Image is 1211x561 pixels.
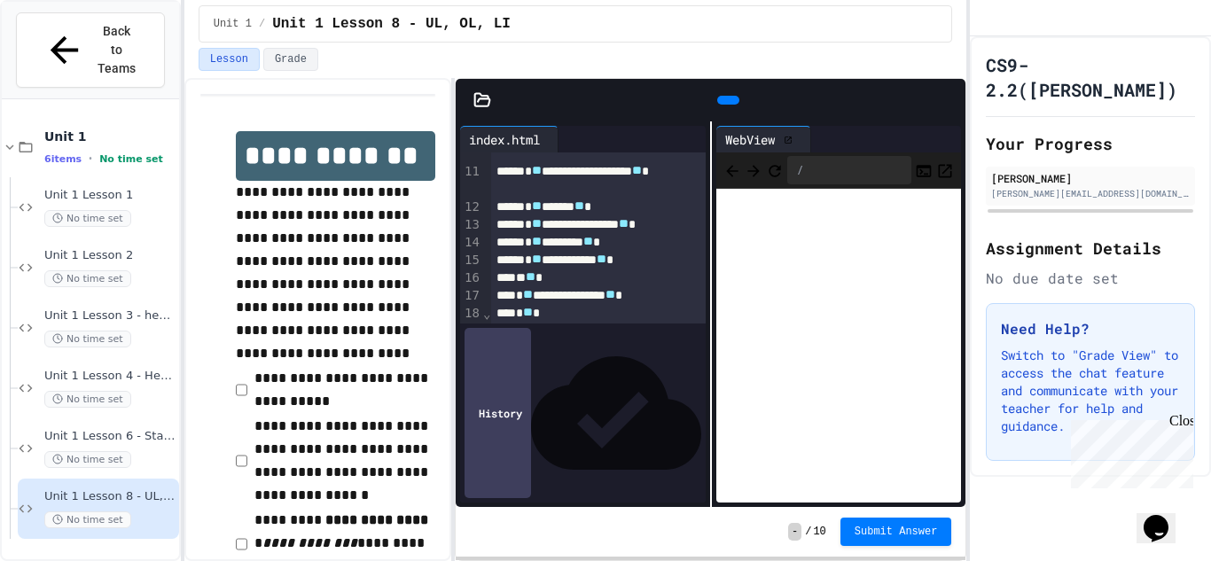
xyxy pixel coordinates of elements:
span: Back to Teams [96,22,137,78]
div: [PERSON_NAME][EMAIL_ADDRESS][DOMAIN_NAME] [991,187,1190,200]
div: 17 [460,287,482,305]
div: index.html [460,126,559,152]
div: 13 [460,216,482,234]
div: [PERSON_NAME] [991,170,1190,186]
iframe: Web Preview [716,189,962,503]
button: Grade [263,48,318,71]
button: Back to Teams [16,12,165,88]
iframe: chat widget [1137,490,1193,543]
div: index.html [460,130,549,149]
span: / [259,17,265,31]
span: Submit Answer [855,525,938,539]
span: No time set [44,270,131,287]
span: No time set [44,511,131,528]
span: Unit 1 Lesson 2 [44,248,176,263]
span: Unit 1 Lesson 6 - Station 1 Build [44,429,176,444]
span: Forward [745,159,762,181]
h2: Your Progress [986,131,1195,156]
div: 16 [460,269,482,287]
div: 18 [460,305,482,323]
span: Unit 1 [214,17,252,31]
div: 15 [460,252,482,269]
button: Refresh [766,160,784,181]
div: History [465,328,531,498]
div: WebView [716,126,811,152]
span: Unit 1 [44,129,176,144]
div: 19 [460,323,482,359]
div: 14 [460,234,482,252]
p: Switch to "Grade View" to access the chat feature and communicate with your teacher for help and ... [1001,347,1180,435]
button: Lesson [199,48,260,71]
span: 10 [813,525,825,539]
div: 12 [460,199,482,216]
span: Unit 1 Lesson 8 - UL, OL, LI [272,13,511,35]
span: / [805,525,811,539]
button: Open in new tab [936,160,954,181]
div: No due date set [986,268,1195,289]
span: No time set [44,331,131,347]
h3: Need Help? [1001,318,1180,339]
span: No time set [44,210,131,227]
span: Unit 1 Lesson 4 - Headlines Lab [44,369,176,384]
span: Unit 1 Lesson 3 - heading and paragraph tags [44,308,176,323]
span: Fold line [482,307,491,321]
span: No time set [44,451,131,468]
h2: Assignment Details [986,236,1195,261]
div: / [787,156,912,184]
span: - [788,523,801,541]
div: WebView [716,130,784,149]
span: Back [723,159,741,181]
span: No time set [44,391,131,408]
button: Submit Answer [840,518,952,546]
div: Chat with us now!Close [7,7,122,113]
div: 11 [460,163,482,199]
span: 6 items [44,153,82,165]
iframe: chat widget [1064,413,1193,488]
span: Unit 1 Lesson 8 - UL, OL, LI [44,489,176,504]
span: No time set [99,153,163,165]
span: Unit 1 Lesson 1 [44,188,176,203]
span: • [89,152,92,166]
button: Console [915,160,933,181]
h1: CS9-2.2([PERSON_NAME]) [986,52,1195,102]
